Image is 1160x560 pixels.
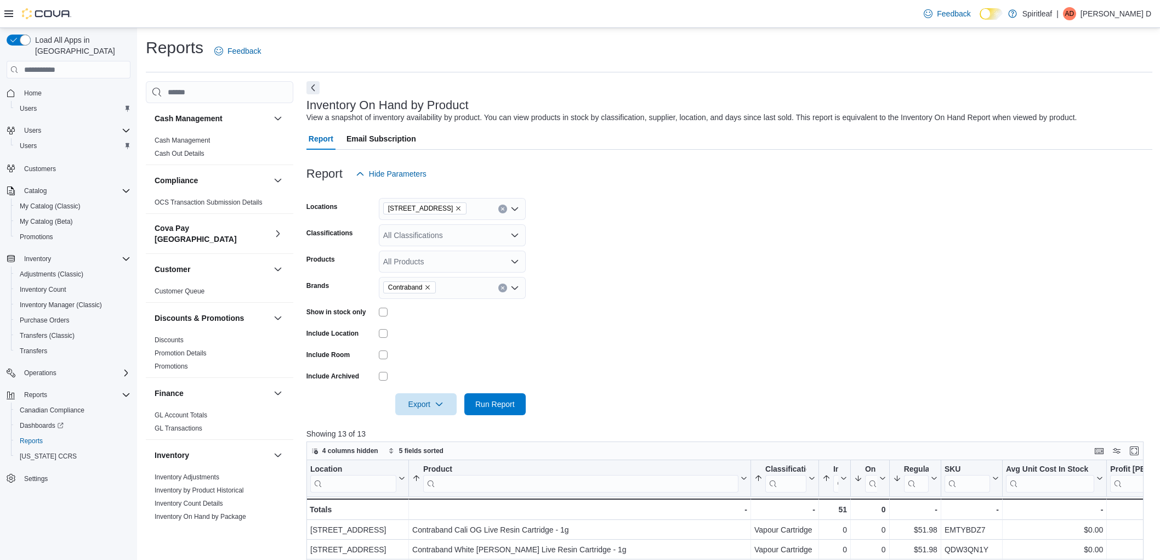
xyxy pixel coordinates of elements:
button: Cash Management [271,112,285,125]
button: Remove Contraband from selection in this group [424,284,431,291]
button: Hide Parameters [351,163,431,185]
div: - [412,503,747,516]
button: Canadian Compliance [11,403,135,418]
label: Classifications [306,229,353,237]
div: On Order Qty [865,465,877,475]
a: Dashboards [15,419,68,432]
div: View a snapshot of inventory availability by product. You can view products in stock by classific... [306,112,1077,123]
a: Promotions [15,230,58,244]
a: My Catalog (Beta) [15,215,77,228]
span: GL Transactions [155,424,202,433]
img: Cova [22,8,71,19]
span: Promotions [20,233,53,241]
a: Reports [15,434,47,448]
button: Users [11,138,135,154]
button: Reports [11,433,135,449]
button: Transfers (Classic) [11,328,135,343]
span: Users [15,139,130,152]
a: Inventory On Hand by Package [155,513,246,521]
div: $51.98 [892,543,937,556]
button: Product [412,465,747,493]
span: Cash Management [155,136,210,145]
button: Finance [155,388,269,399]
span: Adjustments (Classic) [15,268,130,281]
span: Canadian Compliance [20,406,84,415]
button: Export [395,393,457,415]
button: 4 columns hidden [307,444,383,457]
span: Promotion Details [155,349,207,358]
span: Transfers (Classic) [20,331,75,340]
button: My Catalog (Beta) [11,214,135,229]
a: Inventory Count [15,283,71,296]
div: Regular Price [903,465,928,475]
div: - [945,503,999,516]
span: My Catalog (Classic) [20,202,81,211]
div: In Stock Qty [833,465,838,493]
span: GL Account Totals [155,411,207,420]
div: Discounts & Promotions [146,333,293,377]
span: Home [20,86,130,100]
span: Load All Apps in [GEOGRAPHIC_DATA] [31,35,130,56]
a: Dashboards [11,418,135,433]
button: Operations [20,366,61,380]
span: Operations [20,366,130,380]
div: Location [310,465,396,475]
h3: Inventory On Hand by Product [306,99,469,112]
button: Customers [2,160,135,176]
div: SKU [945,465,990,493]
span: Operations [24,369,56,377]
span: Inventory [24,254,51,263]
button: Catalog [2,183,135,199]
a: Cash Out Details [155,150,204,157]
button: In Stock Qty [822,465,847,493]
button: [US_STATE] CCRS [11,449,135,464]
button: Discounts & Promotions [155,313,269,324]
span: Washington CCRS [15,450,130,463]
span: 4 columns hidden [322,446,378,455]
a: Transfers [15,344,52,358]
button: Users [20,124,46,137]
button: Inventory [2,251,135,267]
span: Dashboards [20,421,64,430]
a: Promotions [155,363,188,370]
div: Customer [146,285,293,302]
span: Promotions [15,230,130,244]
a: GL Transactions [155,425,202,432]
a: Inventory Manager (Classic) [15,298,106,312]
div: EMTYBDZ7 [945,523,999,536]
a: Canadian Compliance [15,404,89,417]
span: Report [309,128,333,150]
span: Purchase Orders [20,316,70,325]
button: Transfers [11,343,135,359]
span: Home [24,89,42,98]
span: Users [20,124,130,137]
div: Classification [765,465,806,475]
span: My Catalog (Classic) [15,200,130,213]
h3: Compliance [155,175,198,186]
button: Enter fullscreen [1128,444,1141,457]
button: Open list of options [510,284,519,292]
span: Customer Queue [155,287,204,296]
span: Purchase Orders [15,314,130,327]
div: Finance [146,409,293,439]
div: - [754,503,815,516]
h3: Inventory [155,450,189,461]
label: Include Location [306,329,359,338]
div: [STREET_ADDRESS] [310,523,405,536]
a: Cash Management [155,137,210,144]
div: Cash Management [146,134,293,165]
span: Transfers [15,344,130,358]
div: - [892,503,937,516]
span: Dashboards [15,419,130,432]
span: My Catalog (Beta) [15,215,130,228]
a: Customer Queue [155,287,204,295]
button: Open list of options [510,257,519,266]
p: | [1056,7,1059,20]
label: Include Archived [306,372,359,381]
div: Classification [765,465,806,493]
button: Avg Unit Cost In Stock [1006,465,1103,493]
button: Clear input [498,284,507,292]
button: Catalog [20,184,51,197]
span: Adjustments (Classic) [20,270,83,279]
